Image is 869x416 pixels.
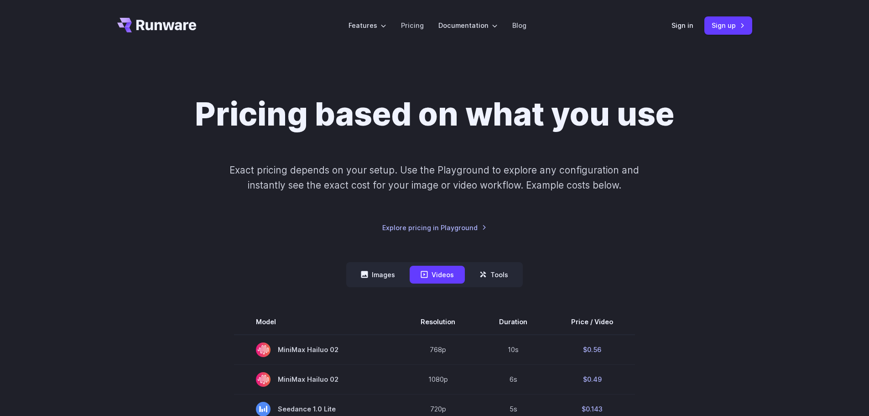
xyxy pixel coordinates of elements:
[349,20,386,31] label: Features
[477,364,549,394] td: 6s
[671,20,693,31] a: Sign in
[468,266,519,284] button: Tools
[399,335,477,365] td: 768p
[117,18,197,32] a: Go to /
[212,163,656,193] p: Exact pricing depends on your setup. Use the Playground to explore any configuration and instantl...
[399,309,477,335] th: Resolution
[256,342,377,357] span: MiniMax Hailuo 02
[195,95,674,133] h1: Pricing based on what you use
[410,266,465,284] button: Videos
[401,20,424,31] a: Pricing
[256,372,377,387] span: MiniMax Hailuo 02
[549,309,635,335] th: Price / Video
[350,266,406,284] button: Images
[399,364,477,394] td: 1080p
[234,309,399,335] th: Model
[704,16,752,34] a: Sign up
[512,20,526,31] a: Blog
[477,335,549,365] td: 10s
[438,20,498,31] label: Documentation
[549,364,635,394] td: $0.49
[382,222,487,233] a: Explore pricing in Playground
[549,335,635,365] td: $0.56
[477,309,549,335] th: Duration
